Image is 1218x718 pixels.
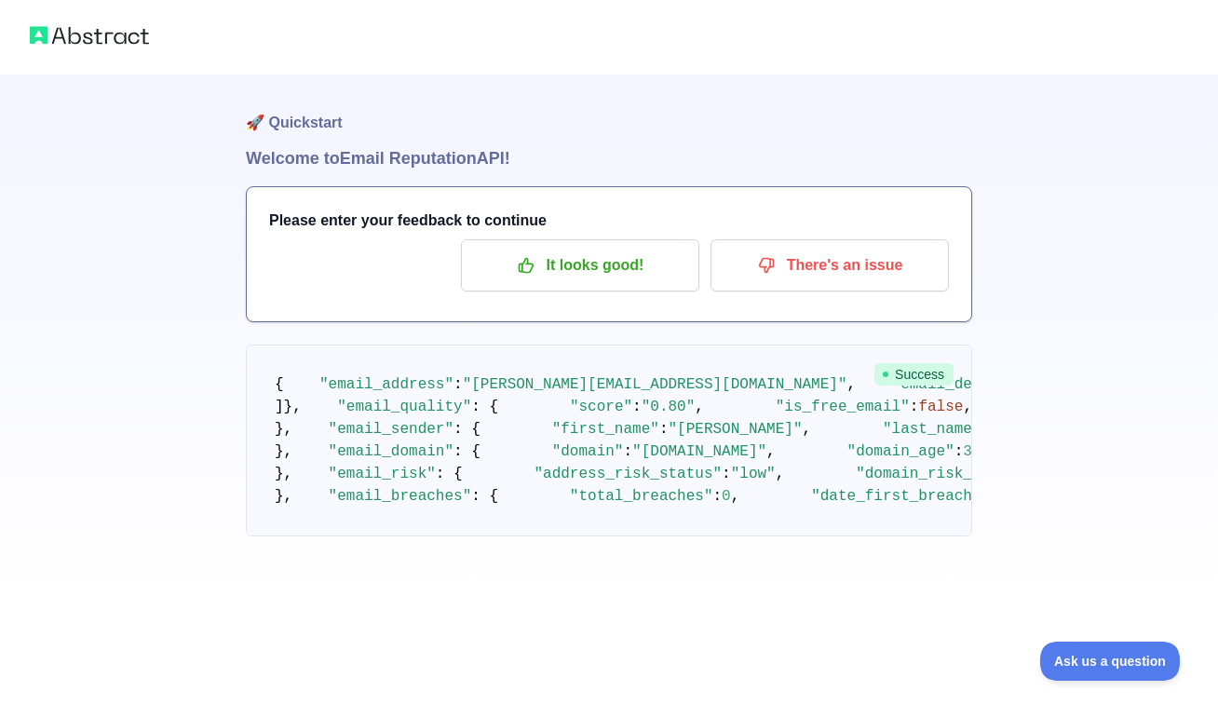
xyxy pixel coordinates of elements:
span: "domain" [552,443,624,460]
span: : [712,488,722,505]
p: There's an issue [724,250,935,281]
span: "is_free_email" [776,399,910,415]
span: "first_name" [552,421,659,438]
span: false [918,399,963,415]
span: "[PERSON_NAME][EMAIL_ADDRESS][DOMAIN_NAME]" [463,376,847,393]
span: 306 [963,443,990,460]
img: Abstract logo [30,22,149,48]
span: "0.80" [642,399,696,415]
span: , [847,376,857,393]
span: "email_address" [319,376,453,393]
span: , [731,488,740,505]
span: "[PERSON_NAME]" [668,421,802,438]
span: : [659,421,669,438]
p: It looks good! [475,250,685,281]
button: There's an issue [710,239,949,291]
span: 0 [722,488,731,505]
span: : [453,376,463,393]
span: "email_quality" [337,399,471,415]
span: { [275,376,284,393]
h1: Welcome to Email Reputation API! [246,145,972,171]
iframe: Toggle Customer Support [1040,642,1181,681]
span: : [954,443,964,460]
span: : [910,399,919,415]
span: "last_name" [883,421,981,438]
span: : { [471,399,498,415]
span: : [623,443,632,460]
span: , [776,466,785,482]
h3: Please enter your feedback to continue [269,210,949,232]
span: "email_domain" [329,443,453,460]
span: "low" [731,466,776,482]
span: , [803,421,812,438]
span: : { [453,443,480,460]
span: "address_risk_status" [534,466,722,482]
span: "total_breaches" [570,488,713,505]
h1: 🚀 Quickstart [246,75,972,145]
span: : { [471,488,498,505]
span: : [632,399,642,415]
span: "email_breaches" [329,488,472,505]
span: , [963,399,972,415]
span: , [766,443,776,460]
span: "email_risk" [329,466,436,482]
span: "date_first_breached" [811,488,999,505]
span: "domain_risk_status" [856,466,1035,482]
span: "score" [570,399,632,415]
span: : [722,466,731,482]
span: "email_sender" [329,421,453,438]
span: , [695,399,704,415]
span: Success [874,363,954,386]
span: : { [436,466,463,482]
span: : { [453,421,480,438]
span: "[DOMAIN_NAME]" [632,443,766,460]
button: It looks good! [461,239,699,291]
span: "domain_age" [847,443,954,460]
